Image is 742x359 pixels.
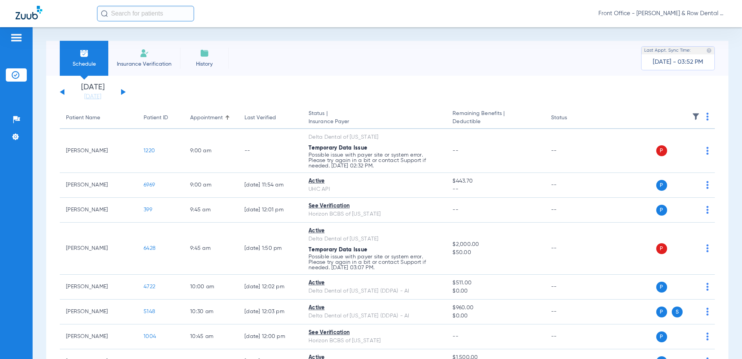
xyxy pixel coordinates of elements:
td: -- [545,275,597,300]
span: P [656,331,667,342]
span: P [656,243,667,254]
span: $0.00 [452,312,538,320]
img: Schedule [80,49,89,58]
td: -- [545,223,597,275]
span: 5148 [144,309,155,314]
img: Search Icon [101,10,108,17]
div: Active [309,177,440,185]
div: Last Verified [244,114,296,122]
img: group-dot-blue.svg [706,244,709,252]
img: filter.svg [692,113,700,120]
span: Deductible [452,118,538,126]
span: -- [452,334,458,339]
td: [PERSON_NAME] [60,173,137,198]
span: P [656,205,667,216]
div: Active [309,279,440,287]
span: $443.70 [452,177,538,185]
span: S [672,307,683,317]
span: P [656,282,667,293]
div: Patient ID [144,114,168,122]
span: 6969 [144,182,155,188]
td: [DATE] 12:01 PM [238,198,302,223]
td: [PERSON_NAME] [60,198,137,223]
td: -- [545,173,597,198]
td: 10:45 AM [184,324,238,349]
td: [PERSON_NAME] [60,129,137,173]
td: 9:45 AM [184,198,238,223]
div: Patient ID [144,114,178,122]
img: Manual Insurance Verification [140,49,149,58]
td: -- [545,198,597,223]
p: Possible issue with payer site or system error. Please try again in a bit or contact Support if n... [309,152,440,169]
span: $960.00 [452,304,538,312]
span: Schedule [66,60,102,68]
span: $2,000.00 [452,240,538,249]
td: [DATE] 12:02 PM [238,275,302,300]
li: [DATE] [69,84,116,101]
td: [PERSON_NAME] [60,275,137,300]
img: Zuub Logo [16,6,42,19]
span: Insurance Verification [114,60,174,68]
img: group-dot-blue.svg [706,308,709,315]
td: -- [545,300,597,324]
img: group-dot-blue.svg [706,113,709,120]
a: [DATE] [69,93,116,101]
div: Horizon BCBS of [US_STATE] [309,337,440,345]
div: Delta Dental of [US_STATE] (DDPA) - AI [309,287,440,295]
span: Last Appt. Sync Time: [644,47,691,54]
input: Search for patients [97,6,194,21]
span: [DATE] - 03:52 PM [653,58,703,66]
td: [PERSON_NAME] [60,300,137,324]
div: See Verification [309,202,440,210]
div: Active [309,227,440,235]
span: $50.00 [452,249,538,257]
img: History [200,49,209,58]
img: last sync help info [706,48,712,53]
td: 10:00 AM [184,275,238,300]
span: -- [452,185,538,193]
img: group-dot-blue.svg [706,283,709,291]
td: [PERSON_NAME] [60,223,137,275]
div: Delta Dental of [US_STATE] [309,235,440,243]
div: Patient Name [66,114,100,122]
span: History [186,60,223,68]
div: Patient Name [66,114,131,122]
span: P [656,307,667,317]
td: [DATE] 11:54 AM [238,173,302,198]
th: Remaining Benefits | [446,107,544,129]
img: group-dot-blue.svg [706,206,709,214]
img: hamburger-icon [10,33,23,42]
td: 10:30 AM [184,300,238,324]
div: Appointment [190,114,232,122]
span: -- [452,207,458,213]
td: 9:00 AM [184,173,238,198]
div: Appointment [190,114,223,122]
td: [DATE] 12:03 PM [238,300,302,324]
img: group-dot-blue.svg [706,333,709,340]
div: Last Verified [244,114,276,122]
div: Delta Dental of [US_STATE] [309,133,440,141]
td: [PERSON_NAME] [60,324,137,349]
span: 399 [144,207,152,213]
span: 1004 [144,334,156,339]
th: Status | [302,107,446,129]
span: Front Office - [PERSON_NAME] & Row Dental Group [598,10,726,17]
span: Insurance Payer [309,118,440,126]
td: 9:45 AM [184,223,238,275]
span: Temporary Data Issue [309,247,367,253]
div: Delta Dental of [US_STATE] (DDPA) - AI [309,312,440,320]
span: $0.00 [452,287,538,295]
div: Active [309,304,440,312]
td: 9:00 AM [184,129,238,173]
td: -- [545,129,597,173]
span: 4722 [144,284,155,289]
span: Temporary Data Issue [309,145,367,151]
td: -- [545,324,597,349]
img: group-dot-blue.svg [706,181,709,189]
span: 6428 [144,246,156,251]
img: group-dot-blue.svg [706,147,709,155]
th: Status [545,107,597,129]
span: P [656,145,667,156]
td: [DATE] 12:00 PM [238,324,302,349]
div: Horizon BCBS of [US_STATE] [309,210,440,218]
